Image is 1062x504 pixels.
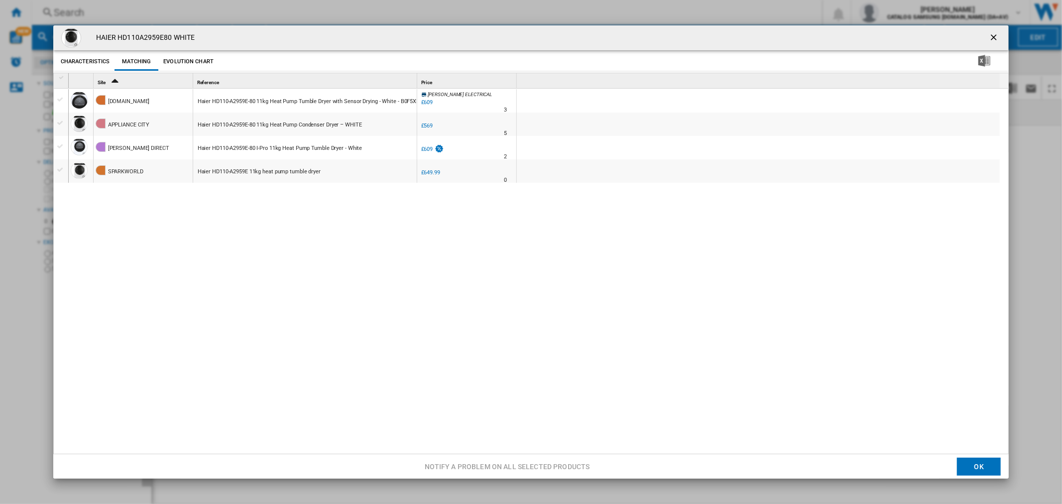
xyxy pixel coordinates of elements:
div: Site Sort Ascending [96,73,193,89]
div: Haier HD110-A2959E-80 11kg Heat Pump Condenser Dryer – WHITE [198,114,362,136]
button: OK [957,458,1001,476]
div: £569 [421,123,433,129]
button: getI18NText('BUTTONS.CLOSE_DIALOG') [985,28,1005,48]
div: https://www.hughes.co.uk/product/kitchen-appliances/laundry/tumble-dryer/haier/hd110-a2959e-80 [193,136,417,159]
span: Sort Ascending [107,80,122,85]
div: Haier HD110-A2959E 11kg heat pump tumble dryer [198,160,321,183]
div: Sort None [419,73,516,89]
img: promotionV3.png [434,144,444,153]
div: Delivery Time : 5 days [504,128,507,138]
div: Sort Ascending [96,73,193,89]
span: [PERSON_NAME] ELECTRICAL [428,92,492,97]
div: Sort None [519,73,1000,89]
div: https://sparkworld.co.uk/haier-hd110-a2959e-white-1000001337 [193,159,417,182]
div: Sort None [71,73,93,89]
div: Price Sort None [419,73,516,89]
div: [PERSON_NAME] DIRECT [108,137,169,160]
ng-md-icon: getI18NText('BUTTONS.CLOSE_DIALOG') [989,32,1001,44]
div: Haier HD110-A2959E-80 11kg Heat Pump Tumble Dryer with Sensor Drying - White - B0F5XBYRTF - [PERS... [198,90,511,113]
div: £649.99 [421,169,440,176]
div: £649.99 [420,168,440,178]
div: Delivery Time : 3 days [504,105,507,115]
div: [DOMAIN_NAME] [108,90,150,113]
span: Price [421,80,433,85]
div: £609 [421,146,433,152]
div: https://www.appliancecity.co.uk/laundry/tumble-dryers/freestanding-tumble-dryers/haier-hd110-a295... [193,113,417,135]
img: excel-24x24.png [978,55,990,67]
button: Matching [115,53,158,71]
div: APPLIANCE CITY [108,114,150,136]
div: https://www.amazon.co.uk/Haier-HD110-A2959E-80-Tumble-Sensor-Drying/dp/B0F5XBYRTF [193,89,417,112]
button: Notify a problem on all selected products [422,458,593,476]
div: Delivery Time : 2 days [504,152,507,162]
div: £609 [420,144,445,154]
md-dialog: Product popup [53,25,1009,479]
div: SPARKWORLD [108,160,143,183]
div: Haier HD110-A2959E-80 I-Pro 11kg Heat Pump Tumble Dryer - White [198,137,362,160]
h4: HAIER HD110A2959E80 WHITE [91,33,195,43]
div: Sort None [195,73,417,89]
span: Site [98,80,106,85]
div: Delivery Time : 0 day [504,175,507,185]
img: Haier-hd110a2959e80-1.jpg [61,28,81,48]
button: Evolution chart [161,53,216,71]
span: Reference [197,80,219,85]
button: Download in Excel [962,53,1006,71]
div: Reference Sort None [195,73,417,89]
div: £609 [420,98,433,108]
button: Characteristics [58,53,113,71]
div: £569 [420,121,433,131]
div: £609 [421,99,433,106]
